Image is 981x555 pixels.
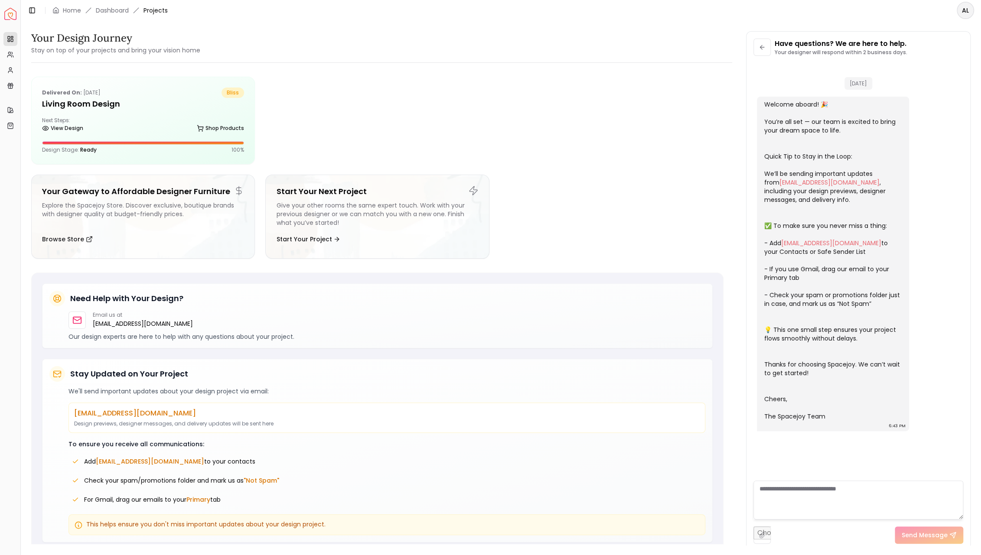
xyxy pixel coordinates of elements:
[889,422,906,430] div: 6:43 PM
[4,8,16,20] a: Spacejoy
[86,520,326,529] span: This helps ensure you don't miss important updates about your design project.
[84,476,279,485] span: Check your spam/promotions folder and mark us as
[68,440,705,448] p: To ensure you receive all communications:
[93,312,193,318] p: Email us at
[143,6,168,15] span: Projects
[42,201,244,227] div: Explore the Spacejoy Store. Discover exclusive, boutique brands with designer quality at budget-f...
[276,230,340,248] button: Start Your Project
[42,146,97,153] p: Design Stage:
[844,77,872,90] span: [DATE]
[764,100,900,421] div: Welcome aboard! 🎉 You’re all set — our team is excited to bring your dream space to life. Quick T...
[186,495,210,504] span: Primary
[93,318,193,329] a: [EMAIL_ADDRESS][DOMAIN_NAME]
[958,3,973,18] span: AL
[42,117,244,134] div: Next Steps:
[957,2,974,19] button: AL
[231,146,244,153] p: 100 %
[42,88,101,98] p: [DATE]
[96,457,204,466] span: [EMAIL_ADDRESS][DOMAIN_NAME]
[74,420,700,427] p: Design previews, designer messages, and delivery updates will be sent here
[80,146,97,153] span: Ready
[31,31,200,45] h3: Your Design Journey
[774,49,907,56] p: Your designer will respond within 2 business days.
[276,201,478,227] div: Give your other rooms the same expert touch. Work with your previous designer or we can match you...
[42,122,83,134] a: View Design
[31,46,200,55] small: Stay on top of your projects and bring your vision home
[197,122,244,134] a: Shop Products
[42,98,244,110] h5: Living Room design
[774,39,907,49] p: Have questions? We are here to help.
[84,457,255,466] span: Add to your contacts
[42,185,244,198] h5: Your Gateway to Affordable Designer Furniture
[31,175,255,259] a: Your Gateway to Affordable Designer FurnitureExplore the Spacejoy Store. Discover exclusive, bout...
[42,89,82,96] b: Delivered on:
[84,495,221,504] span: For Gmail, drag our emails to your tab
[74,408,700,419] p: [EMAIL_ADDRESS][DOMAIN_NAME]
[68,387,705,396] p: We'll send important updates about your design project via email:
[63,6,81,15] a: Home
[68,332,705,341] p: Our design experts are here to help with any questions about your project.
[42,230,93,248] button: Browse Store
[244,476,279,485] span: "Not Spam"
[52,6,168,15] nav: breadcrumb
[96,6,129,15] a: Dashboard
[781,239,881,247] a: [EMAIL_ADDRESS][DOMAIN_NAME]
[222,88,244,98] span: bliss
[4,8,16,20] img: Spacejoy Logo
[276,185,478,198] h5: Start Your Next Project
[779,178,879,187] a: [EMAIL_ADDRESS][DOMAIN_NAME]
[265,175,489,259] a: Start Your Next ProjectGive your other rooms the same expert touch. Work with your previous desig...
[70,368,188,380] h5: Stay Updated on Your Project
[70,292,183,305] h5: Need Help with Your Design?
